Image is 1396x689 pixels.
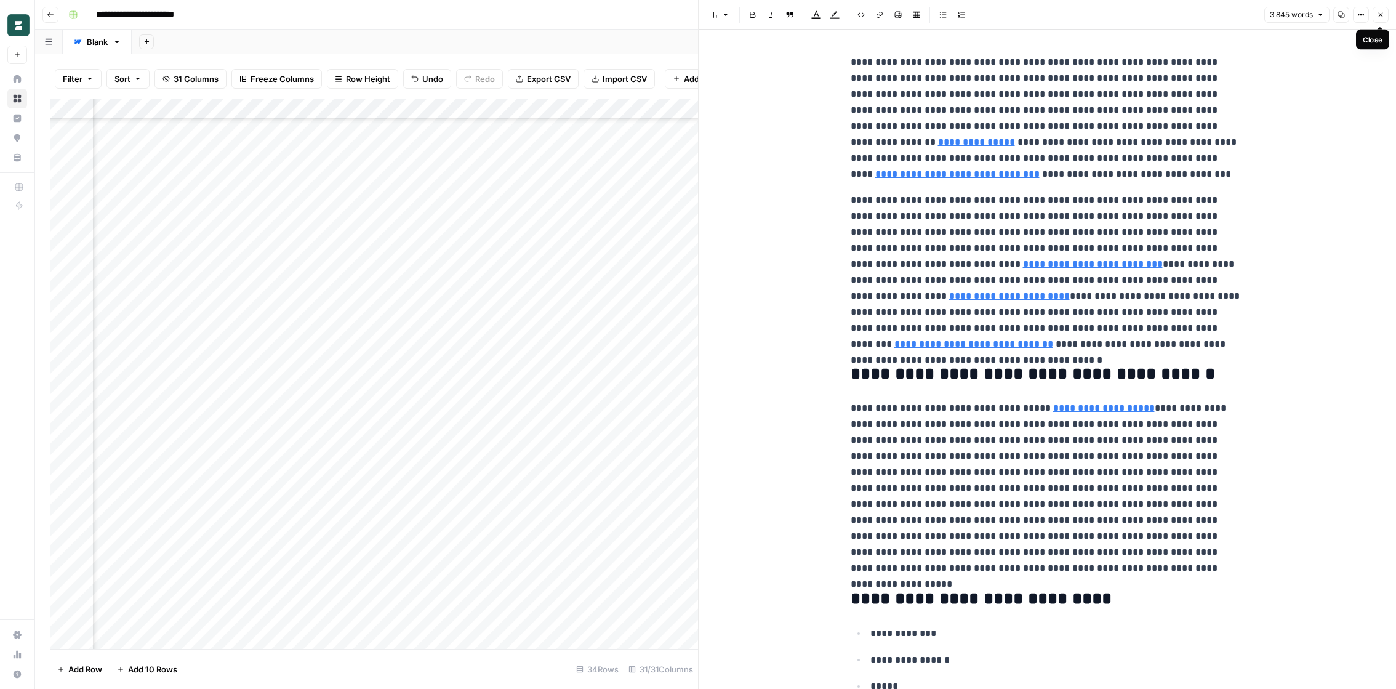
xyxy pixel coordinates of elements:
[584,69,655,89] button: Import CSV
[7,108,27,128] a: Insights
[114,73,130,85] span: Sort
[128,663,177,675] span: Add 10 Rows
[110,659,185,679] button: Add 10 Rows
[7,69,27,89] a: Home
[7,14,30,36] img: Borderless Logo
[7,664,27,684] button: Help + Support
[106,69,150,89] button: Sort
[63,30,132,54] a: Blank
[422,73,443,85] span: Undo
[63,73,82,85] span: Filter
[55,69,102,89] button: Filter
[603,73,647,85] span: Import CSV
[403,69,451,89] button: Undo
[684,73,731,85] span: Add Column
[7,625,27,645] a: Settings
[665,69,739,89] button: Add Column
[251,73,314,85] span: Freeze Columns
[571,659,624,679] div: 34 Rows
[508,69,579,89] button: Export CSV
[87,36,108,48] div: Blank
[527,73,571,85] span: Export CSV
[231,69,322,89] button: Freeze Columns
[174,73,219,85] span: 31 Columns
[7,10,27,41] button: Workspace: Borderless
[7,148,27,167] a: Your Data
[456,69,503,89] button: Redo
[68,663,102,675] span: Add Row
[50,659,110,679] button: Add Row
[1363,34,1382,45] div: Close
[1264,7,1330,23] button: 3 845 words
[624,659,698,679] div: 31/31 Columns
[7,645,27,664] a: Usage
[327,69,398,89] button: Row Height
[7,128,27,148] a: Opportunities
[1270,9,1313,20] span: 3 845 words
[7,89,27,108] a: Browse
[154,69,227,89] button: 31 Columns
[475,73,495,85] span: Redo
[346,73,390,85] span: Row Height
